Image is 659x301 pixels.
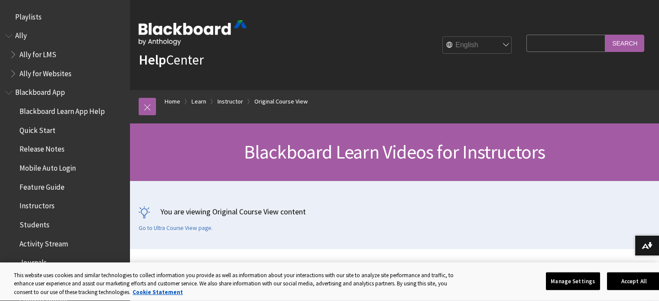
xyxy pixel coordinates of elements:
[165,96,180,107] a: Home
[19,217,49,229] span: Students
[139,51,204,68] a: HelpCenter
[139,206,650,217] p: You are viewing Original Course View content
[605,35,644,52] input: Search
[192,96,206,107] a: Learn
[19,104,105,116] span: Blackboard Learn App Help
[15,10,42,21] span: Playlists
[19,66,71,78] span: Ally for Websites
[5,10,125,24] nav: Book outline for Playlists
[19,256,47,267] span: Journals
[19,236,68,248] span: Activity Stream
[133,288,183,296] a: More information about your privacy, opens in a new tab
[19,161,76,172] span: Mobile Auto Login
[15,29,27,40] span: Ally
[19,199,55,210] span: Instructors
[443,37,512,54] select: Site Language Selector
[5,29,125,81] nav: Book outline for Anthology Ally Help
[19,123,55,135] span: Quick Start
[254,96,308,107] a: Original Course View
[218,96,243,107] a: Instructor
[139,20,247,45] img: Blackboard by Anthology
[19,180,65,191] span: Feature Guide
[19,47,56,59] span: Ally for LMS
[139,51,166,68] strong: Help
[244,140,545,164] span: Blackboard Learn Videos for Instructors
[546,272,600,290] button: Manage Settings
[14,271,461,297] div: This website uses cookies and similar technologies to collect information you provide as well as ...
[139,224,213,232] a: Go to Ultra Course View page.
[15,85,65,97] span: Blackboard App
[19,142,65,154] span: Release Notes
